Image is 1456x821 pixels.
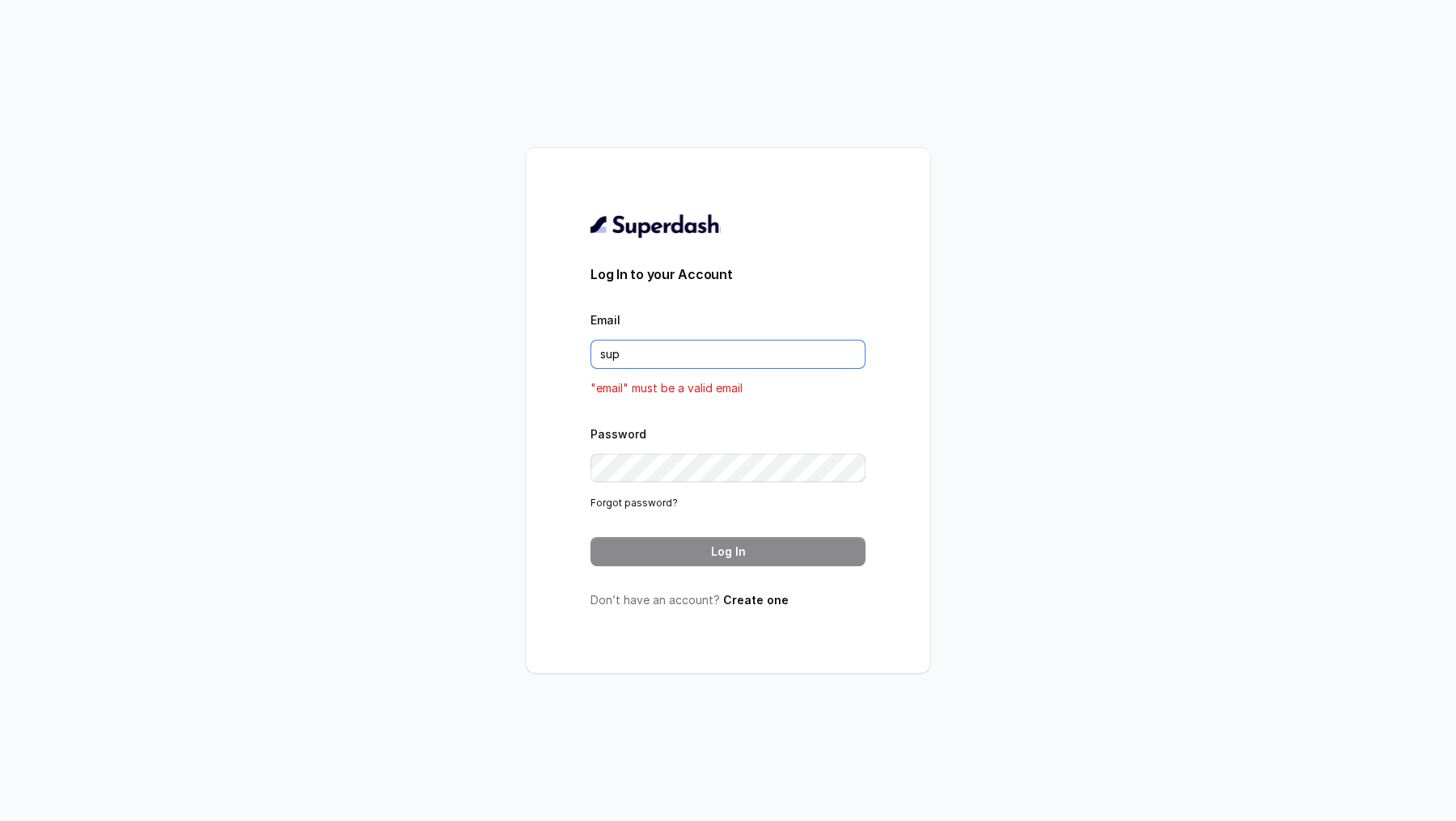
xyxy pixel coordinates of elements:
[590,313,620,327] label: Email
[590,340,866,369] input: youremail@example.com
[590,427,646,441] label: Password
[590,592,866,608] p: Don’t have an account?
[590,379,866,398] p: "email" must be a valid email
[590,537,866,566] button: Log In
[590,264,866,284] h3: Log In to your Account
[590,497,678,509] a: Forgot password?
[590,213,721,239] img: light.svg
[723,593,789,607] a: Create one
